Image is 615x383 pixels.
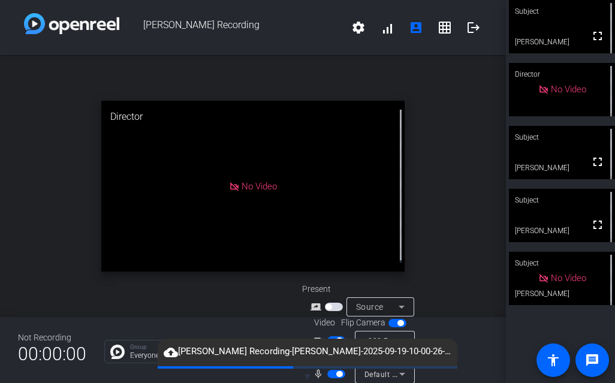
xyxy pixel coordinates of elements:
[590,155,605,169] mat-icon: fullscreen
[302,283,422,295] div: Present
[509,126,615,149] div: Subject
[18,339,86,369] span: 00:00:00
[466,20,481,35] mat-icon: logout
[546,353,560,367] mat-icon: accessibility
[409,20,423,35] mat-icon: account_box
[313,333,327,348] mat-icon: videocam_outline
[110,345,125,359] img: Chat Icon
[130,352,179,359] p: Everyone
[158,345,457,359] span: [PERSON_NAME] Recording-[PERSON_NAME]-2025-09-19-10-00-26-429-1.webm
[303,371,312,382] span: ▼
[438,20,452,35] mat-icon: grid_on
[242,180,277,191] span: No Video
[590,218,605,232] mat-icon: fullscreen
[130,344,179,350] p: Group
[509,189,615,212] div: Subject
[24,13,119,34] img: white-gradient.svg
[585,353,599,367] mat-icon: message
[101,101,405,133] div: Director
[590,29,605,43] mat-icon: fullscreen
[341,316,385,329] span: Flip Camera
[164,345,178,360] mat-icon: cloud_upload
[509,252,615,275] div: Subject
[551,84,586,95] span: No Video
[119,13,344,42] span: [PERSON_NAME] Recording
[310,300,325,314] mat-icon: screen_share_outline
[314,316,335,329] span: Video
[364,369,538,379] span: Default - Microphone (C922 Pro Stream Webcam)
[373,13,402,42] button: signal_cellular_alt
[509,63,615,86] div: Director
[313,367,327,381] mat-icon: mic_none
[356,302,384,312] span: Source
[18,331,86,344] div: Not Recording
[351,20,366,35] mat-icon: settings
[551,273,586,284] span: No Video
